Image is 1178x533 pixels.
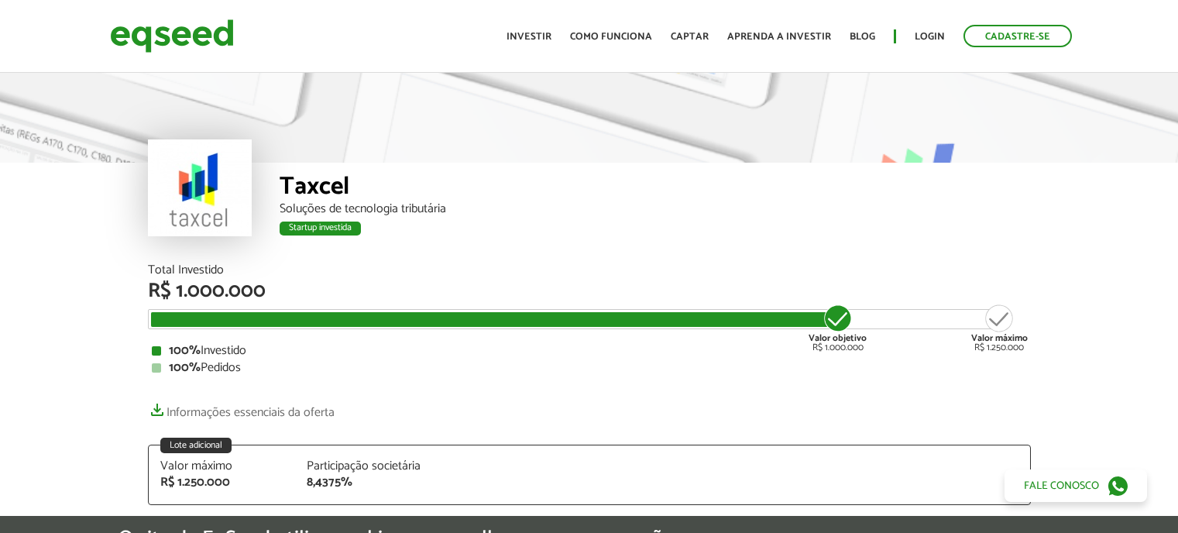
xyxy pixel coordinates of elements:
[809,303,867,352] div: R$ 1.000.000
[110,15,234,57] img: EqSeed
[307,476,431,489] div: 8,4375%
[280,222,361,236] div: Startup investida
[148,397,335,419] a: Informações essenciais da oferta
[963,25,1072,47] a: Cadastre-se
[307,460,431,473] div: Participação societária
[148,281,1031,301] div: R$ 1.000.000
[727,32,831,42] a: Aprenda a investir
[971,331,1028,346] strong: Valor máximo
[169,340,201,361] strong: 100%
[1005,469,1147,502] a: Fale conosco
[971,303,1028,352] div: R$ 1.250.000
[148,264,1031,277] div: Total Investido
[671,32,709,42] a: Captar
[160,476,284,489] div: R$ 1.250.000
[915,32,945,42] a: Login
[152,362,1027,374] div: Pedidos
[507,32,551,42] a: Investir
[160,438,232,453] div: Lote adicional
[570,32,652,42] a: Como funciona
[809,331,867,346] strong: Valor objetivo
[160,460,284,473] div: Valor máximo
[152,345,1027,357] div: Investido
[169,357,201,378] strong: 100%
[280,203,1031,215] div: Soluções de tecnologia tributária
[850,32,875,42] a: Blog
[280,174,1031,203] div: Taxcel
